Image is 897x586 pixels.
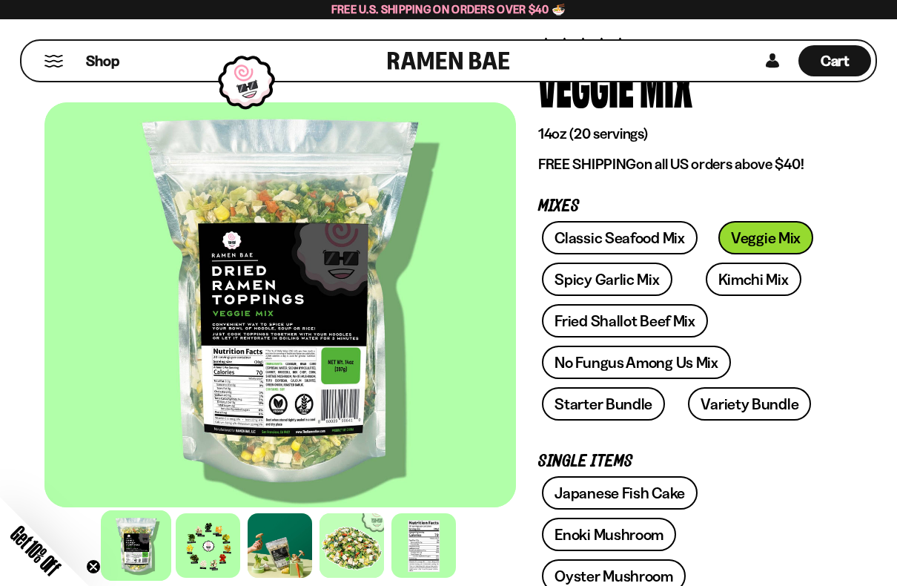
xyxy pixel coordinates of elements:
p: Single Items [538,455,830,469]
div: Veggie [538,56,634,112]
p: 14oz (20 servings) [538,125,830,143]
p: Mixes [538,200,830,214]
a: Variety Bundle [688,387,811,421]
a: Shop [86,45,119,76]
a: Enoki Mushroom [542,518,676,551]
span: Free U.S. Shipping on Orders over $40 🍜 [331,2,566,16]
span: Cart [821,52,850,70]
p: on all US orders above $40! [538,155,830,174]
span: Get 10% Off [7,521,64,579]
a: Spicy Garlic Mix [542,263,672,296]
a: Starter Bundle [542,387,665,421]
a: Kimchi Mix [706,263,801,296]
div: Mix [640,56,692,112]
a: Japanese Fish Cake [542,476,698,510]
div: Cart [798,41,871,81]
span: Shop [86,51,119,71]
button: Close teaser [86,559,101,574]
strong: FREE SHIPPING [538,155,636,173]
a: No Fungus Among Us Mix [542,346,730,379]
a: Classic Seafood Mix [542,221,697,254]
button: Mobile Menu Trigger [44,55,64,68]
a: Fried Shallot Beef Mix [542,304,707,338]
